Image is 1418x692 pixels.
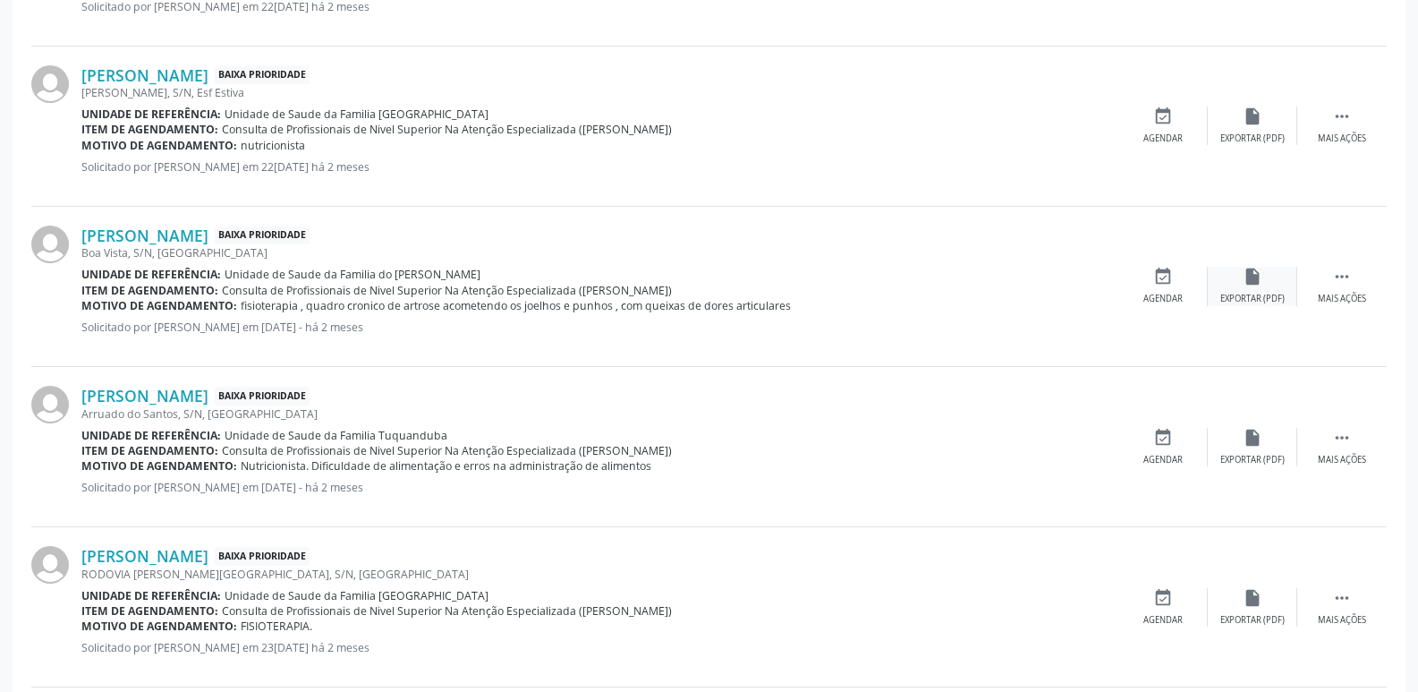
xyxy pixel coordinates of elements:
[81,567,1118,582] div: RODOVIA [PERSON_NAME][GEOGRAPHIC_DATA], S/N, [GEOGRAPHIC_DATA]
[81,85,1118,100] div: [PERSON_NAME], S/N, Esf Estiva
[1153,428,1173,448] i: event_available
[81,480,1118,495] p: Solicitado por [PERSON_NAME] em [DATE] - há 2 meses
[215,226,310,245] span: Baixa Prioridade
[241,458,651,474] span: Nutricionista. Dificuldade de alimentação e erros na administração de alimentos
[81,603,218,619] b: Item de agendamento:
[81,546,208,566] a: [PERSON_NAME]
[81,159,1118,175] p: Solicitado por [PERSON_NAME] em 22[DATE] há 2 meses
[1220,293,1285,305] div: Exportar (PDF)
[1143,132,1183,145] div: Agendar
[81,245,1118,261] div: Boa Vista, S/N, [GEOGRAPHIC_DATA]
[1143,293,1183,305] div: Agendar
[1318,614,1366,627] div: Mais ações
[31,546,69,584] img: img
[1243,588,1262,608] i: insert_drive_file
[241,138,305,153] span: nutricionista
[81,107,221,122] b: Unidade de referência:
[81,122,218,137] b: Item de agendamento:
[1143,614,1183,627] div: Agendar
[81,65,208,85] a: [PERSON_NAME]
[81,320,1118,335] p: Solicitado por [PERSON_NAME] em [DATE] - há 2 meses
[81,386,208,406] a: [PERSON_NAME]
[1243,428,1262,448] i: insert_drive_file
[81,226,208,245] a: [PERSON_NAME]
[225,428,447,443] span: Unidade de Saude da Familia Tuquanduba
[241,619,312,634] span: FISIOTERAPIA.
[81,298,237,313] b: Motivo de agendamento:
[1318,293,1366,305] div: Mais ações
[1220,614,1285,627] div: Exportar (PDF)
[81,283,218,298] b: Item de agendamento:
[241,298,791,313] span: fisioterapia , quadro cronico de artrose acometendo os joelhos e punhos , com queixas de dores ar...
[1332,267,1352,286] i: 
[222,443,672,458] span: Consulta de Profissionais de Nivel Superior Na Atenção Especializada ([PERSON_NAME])
[1153,107,1173,126] i: event_available
[31,226,69,263] img: img
[81,406,1118,422] div: Arruado do Santos, S/N, [GEOGRAPHIC_DATA]
[81,428,221,443] b: Unidade de referência:
[225,107,488,122] span: Unidade de Saude da Familia [GEOGRAPHIC_DATA]
[1332,107,1352,126] i: 
[222,283,672,298] span: Consulta de Profissionais de Nivel Superior Na Atenção Especializada ([PERSON_NAME])
[1243,267,1262,286] i: insert_drive_file
[1243,107,1262,126] i: insert_drive_file
[81,588,221,603] b: Unidade de referência:
[215,547,310,566] span: Baixa Prioridade
[1318,132,1366,145] div: Mais ações
[215,66,310,85] span: Baixa Prioridade
[222,603,672,619] span: Consulta de Profissionais de Nivel Superior Na Atenção Especializada ([PERSON_NAME])
[215,387,310,406] span: Baixa Prioridade
[81,138,237,153] b: Motivo de agendamento:
[81,267,221,282] b: Unidade de referência:
[81,458,237,474] b: Motivo de agendamento:
[225,588,488,603] span: Unidade de Saude da Familia [GEOGRAPHIC_DATA]
[81,619,237,634] b: Motivo de agendamento:
[1153,588,1173,608] i: event_available
[1318,454,1366,466] div: Mais ações
[1143,454,1183,466] div: Agendar
[225,267,480,282] span: Unidade de Saude da Familia do [PERSON_NAME]
[31,386,69,423] img: img
[1220,454,1285,466] div: Exportar (PDF)
[1220,132,1285,145] div: Exportar (PDF)
[1332,428,1352,448] i: 
[81,443,218,458] b: Item de agendamento:
[1332,588,1352,608] i: 
[222,122,672,137] span: Consulta de Profissionais de Nivel Superior Na Atenção Especializada ([PERSON_NAME])
[81,640,1118,655] p: Solicitado por [PERSON_NAME] em 23[DATE] há 2 meses
[1153,267,1173,286] i: event_available
[31,65,69,103] img: img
